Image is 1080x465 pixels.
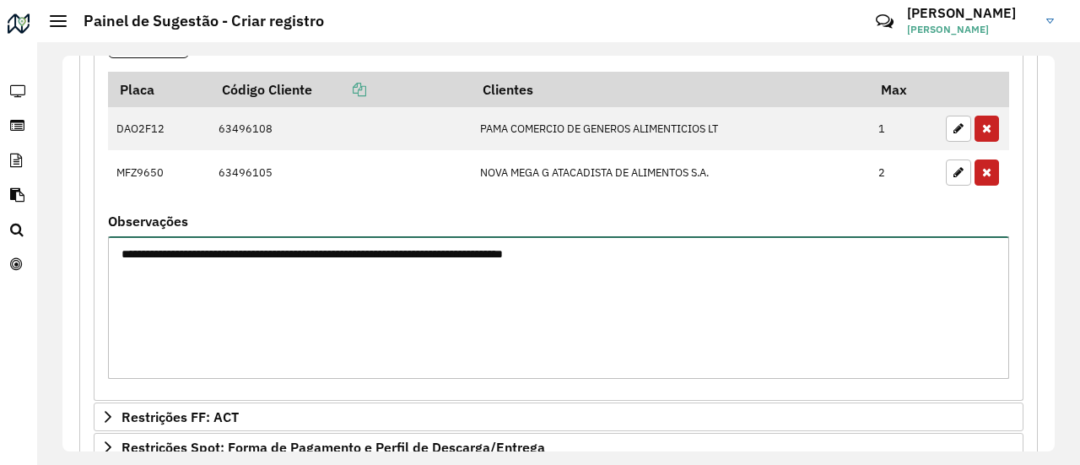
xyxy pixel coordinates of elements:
[108,211,188,231] label: Observações
[121,410,239,424] span: Restrições FF: ACT
[907,22,1034,37] span: [PERSON_NAME]
[67,12,324,30] h2: Painel de Sugestão - Criar registro
[108,107,210,151] td: DAO2F12
[121,441,545,454] span: Restrições Spot: Forma de Pagamento e Perfil de Descarga/Entrega
[94,433,1023,462] a: Restrições Spot: Forma de Pagamento e Perfil de Descarga/Entrega
[312,81,366,98] a: Copiar
[867,3,903,40] a: Contato Rápido
[471,150,869,194] td: NOVA MEGA G ATACADISTA DE ALIMENTOS S.A.
[210,150,471,194] td: 63496105
[870,150,937,194] td: 2
[108,72,210,107] th: Placa
[210,72,471,107] th: Código Cliente
[94,403,1023,431] a: Restrições FF: ACT
[471,72,869,107] th: Clientes
[870,107,937,151] td: 1
[870,72,937,107] th: Max
[907,5,1034,21] h3: [PERSON_NAME]
[471,107,869,151] td: PAMA COMERCIO DE GENEROS ALIMENTICIOS LT
[108,150,210,194] td: MFZ9650
[210,107,471,151] td: 63496108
